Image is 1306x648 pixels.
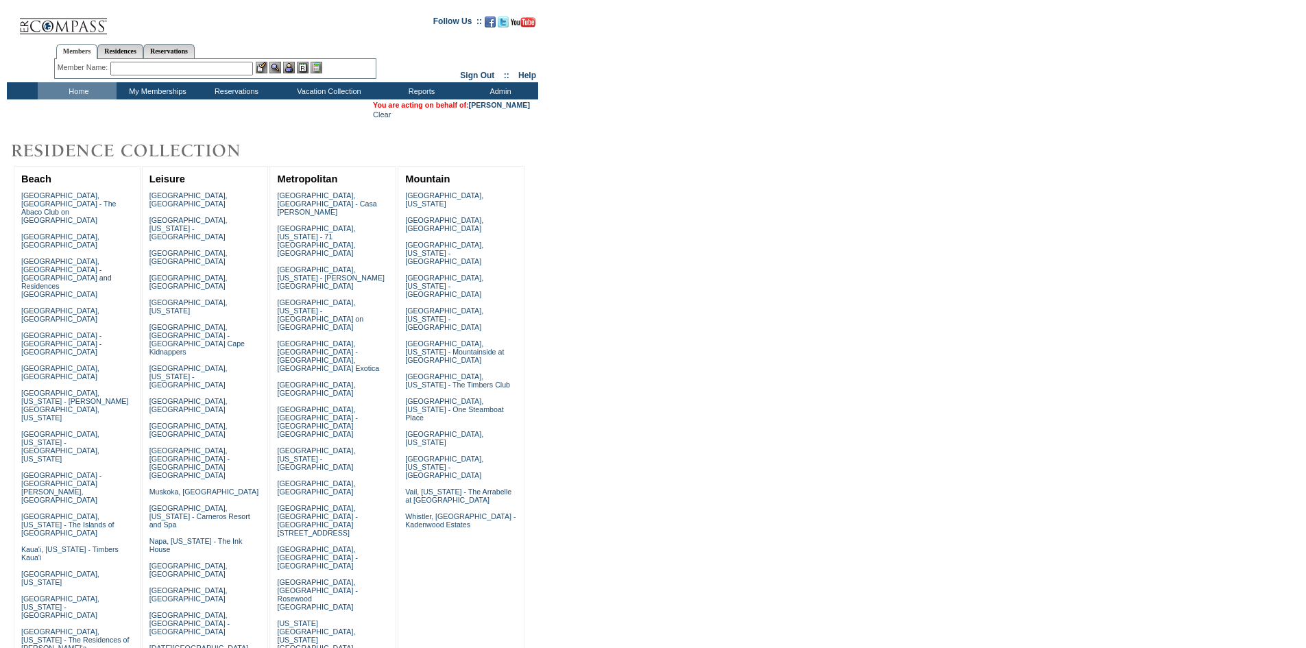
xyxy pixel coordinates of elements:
[21,232,99,249] a: [GEOGRAPHIC_DATA], [GEOGRAPHIC_DATA]
[38,82,117,99] td: Home
[277,446,355,471] a: [GEOGRAPHIC_DATA], [US_STATE] - [GEOGRAPHIC_DATA]
[195,82,274,99] td: Reservations
[149,216,228,241] a: [GEOGRAPHIC_DATA], [US_STATE] - [GEOGRAPHIC_DATA]
[149,364,228,389] a: [GEOGRAPHIC_DATA], [US_STATE] - [GEOGRAPHIC_DATA]
[405,191,483,208] a: [GEOGRAPHIC_DATA], [US_STATE]
[277,578,357,611] a: [GEOGRAPHIC_DATA], [GEOGRAPHIC_DATA] - Rosewood [GEOGRAPHIC_DATA]
[21,595,99,619] a: [GEOGRAPHIC_DATA], [US_STATE] - [GEOGRAPHIC_DATA]
[504,71,509,80] span: ::
[277,173,337,184] a: Metropolitan
[149,173,185,184] a: Leisure
[277,298,363,331] a: [GEOGRAPHIC_DATA], [US_STATE] - [GEOGRAPHIC_DATA] on [GEOGRAPHIC_DATA]
[277,545,357,570] a: [GEOGRAPHIC_DATA], [GEOGRAPHIC_DATA] - [GEOGRAPHIC_DATA]
[21,257,112,298] a: [GEOGRAPHIC_DATA], [GEOGRAPHIC_DATA] - [GEOGRAPHIC_DATA] and Residences [GEOGRAPHIC_DATA]
[405,488,511,504] a: Vail, [US_STATE] - The Arrabelle at [GEOGRAPHIC_DATA]
[21,331,101,356] a: [GEOGRAPHIC_DATA] - [GEOGRAPHIC_DATA] - [GEOGRAPHIC_DATA]
[485,16,496,27] img: Become our fan on Facebook
[277,339,379,372] a: [GEOGRAPHIC_DATA], [GEOGRAPHIC_DATA] - [GEOGRAPHIC_DATA], [GEOGRAPHIC_DATA] Exotica
[283,62,295,73] img: Impersonate
[380,82,459,99] td: Reports
[149,274,228,290] a: [GEOGRAPHIC_DATA], [GEOGRAPHIC_DATA]
[149,586,228,603] a: [GEOGRAPHIC_DATA], [GEOGRAPHIC_DATA]
[373,110,391,119] a: Clear
[21,430,99,463] a: [GEOGRAPHIC_DATA], [US_STATE] - [GEOGRAPHIC_DATA], [US_STATE]
[297,62,309,73] img: Reservations
[149,504,250,529] a: [GEOGRAPHIC_DATA], [US_STATE] - Carneros Resort and Spa
[518,71,536,80] a: Help
[149,562,228,578] a: [GEOGRAPHIC_DATA], [GEOGRAPHIC_DATA]
[21,307,99,323] a: [GEOGRAPHIC_DATA], [GEOGRAPHIC_DATA]
[277,504,357,537] a: [GEOGRAPHIC_DATA], [GEOGRAPHIC_DATA] - [GEOGRAPHIC_DATA][STREET_ADDRESS]
[149,249,228,265] a: [GEOGRAPHIC_DATA], [GEOGRAPHIC_DATA]
[469,101,530,109] a: [PERSON_NAME]
[149,298,228,315] a: [GEOGRAPHIC_DATA], [US_STATE]
[460,71,494,80] a: Sign Out
[405,241,483,265] a: [GEOGRAPHIC_DATA], [US_STATE] - [GEOGRAPHIC_DATA]
[433,15,482,32] td: Follow Us ::
[97,44,143,58] a: Residences
[277,191,376,216] a: [GEOGRAPHIC_DATA], [GEOGRAPHIC_DATA] - Casa [PERSON_NAME]
[405,339,504,364] a: [GEOGRAPHIC_DATA], [US_STATE] - Mountainside at [GEOGRAPHIC_DATA]
[405,307,483,331] a: [GEOGRAPHIC_DATA], [US_STATE] - [GEOGRAPHIC_DATA]
[269,62,281,73] img: View
[143,44,195,58] a: Reservations
[21,545,119,562] a: Kaua'i, [US_STATE] - Timbers Kaua'i
[7,137,274,165] img: Destinations by Exclusive Resorts
[405,430,483,446] a: [GEOGRAPHIC_DATA], [US_STATE]
[498,16,509,27] img: Follow us on Twitter
[511,21,535,29] a: Subscribe to our YouTube Channel
[149,537,243,553] a: Napa, [US_STATE] - The Ink House
[373,101,530,109] span: You are acting on behalf of:
[58,62,110,73] div: Member Name:
[21,389,129,422] a: [GEOGRAPHIC_DATA], [US_STATE] - [PERSON_NAME][GEOGRAPHIC_DATA], [US_STATE]
[511,17,535,27] img: Subscribe to our YouTube Channel
[405,512,516,529] a: Whistler, [GEOGRAPHIC_DATA] - Kadenwood Estates
[149,323,245,356] a: [GEOGRAPHIC_DATA], [GEOGRAPHIC_DATA] - [GEOGRAPHIC_DATA] Cape Kidnappers
[21,471,101,504] a: [GEOGRAPHIC_DATA] - [GEOGRAPHIC_DATA][PERSON_NAME], [GEOGRAPHIC_DATA]
[149,446,230,479] a: [GEOGRAPHIC_DATA], [GEOGRAPHIC_DATA] - [GEOGRAPHIC_DATA] [GEOGRAPHIC_DATA]
[149,422,228,438] a: [GEOGRAPHIC_DATA], [GEOGRAPHIC_DATA]
[277,381,355,397] a: [GEOGRAPHIC_DATA], [GEOGRAPHIC_DATA]
[149,397,228,413] a: [GEOGRAPHIC_DATA], [GEOGRAPHIC_DATA]
[405,372,510,389] a: [GEOGRAPHIC_DATA], [US_STATE] - The Timbers Club
[459,82,538,99] td: Admin
[149,611,230,636] a: [GEOGRAPHIC_DATA], [GEOGRAPHIC_DATA] - [GEOGRAPHIC_DATA]
[21,364,99,381] a: [GEOGRAPHIC_DATA], [GEOGRAPHIC_DATA]
[21,512,114,537] a: [GEOGRAPHIC_DATA], [US_STATE] - The Islands of [GEOGRAPHIC_DATA]
[277,405,357,438] a: [GEOGRAPHIC_DATA], [GEOGRAPHIC_DATA] - [GEOGRAPHIC_DATA] [GEOGRAPHIC_DATA]
[21,173,51,184] a: Beach
[311,62,322,73] img: b_calculator.gif
[56,44,98,59] a: Members
[21,191,117,224] a: [GEOGRAPHIC_DATA], [GEOGRAPHIC_DATA] - The Abaco Club on [GEOGRAPHIC_DATA]
[405,173,450,184] a: Mountain
[19,7,108,35] img: Compass Home
[149,191,228,208] a: [GEOGRAPHIC_DATA], [GEOGRAPHIC_DATA]
[405,274,483,298] a: [GEOGRAPHIC_DATA], [US_STATE] - [GEOGRAPHIC_DATA]
[405,397,504,422] a: [GEOGRAPHIC_DATA], [US_STATE] - One Steamboat Place
[405,216,483,232] a: [GEOGRAPHIC_DATA], [GEOGRAPHIC_DATA]
[21,570,99,586] a: [GEOGRAPHIC_DATA], [US_STATE]
[498,21,509,29] a: Follow us on Twitter
[256,62,267,73] img: b_edit.gif
[117,82,195,99] td: My Memberships
[277,224,355,257] a: [GEOGRAPHIC_DATA], [US_STATE] - 71 [GEOGRAPHIC_DATA], [GEOGRAPHIC_DATA]
[485,21,496,29] a: Become our fan on Facebook
[149,488,258,496] a: Muskoka, [GEOGRAPHIC_DATA]
[277,265,385,290] a: [GEOGRAPHIC_DATA], [US_STATE] - [PERSON_NAME][GEOGRAPHIC_DATA]
[274,82,380,99] td: Vacation Collection
[277,479,355,496] a: [GEOGRAPHIC_DATA], [GEOGRAPHIC_DATA]
[405,455,483,479] a: [GEOGRAPHIC_DATA], [US_STATE] - [GEOGRAPHIC_DATA]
